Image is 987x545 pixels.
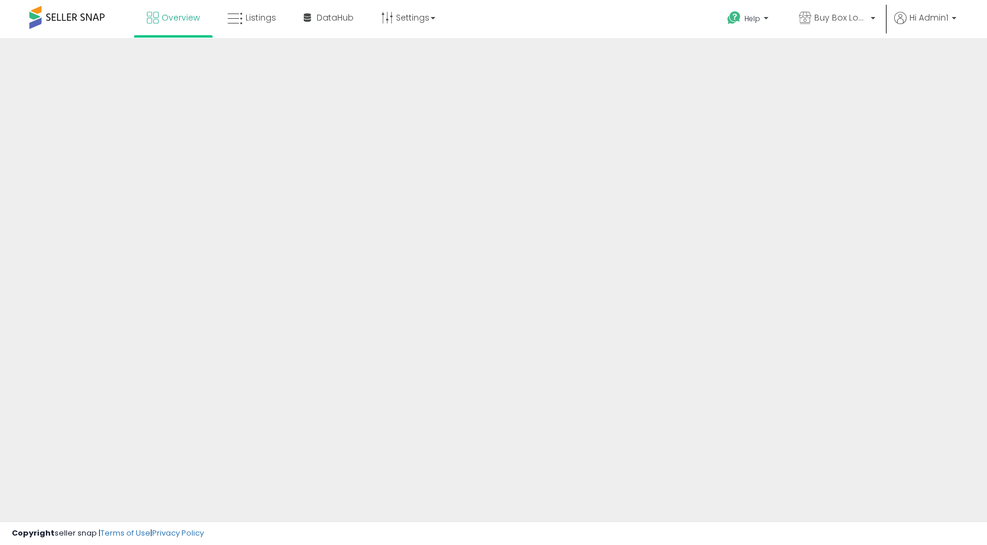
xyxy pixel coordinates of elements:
[317,12,354,23] span: DataHub
[894,12,956,38] a: Hi Admin1
[909,12,948,23] span: Hi Admin1
[744,14,760,23] span: Help
[246,12,276,23] span: Listings
[727,11,741,25] i: Get Help
[718,2,780,38] a: Help
[162,12,200,23] span: Overview
[814,12,867,23] span: Buy Box Logistics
